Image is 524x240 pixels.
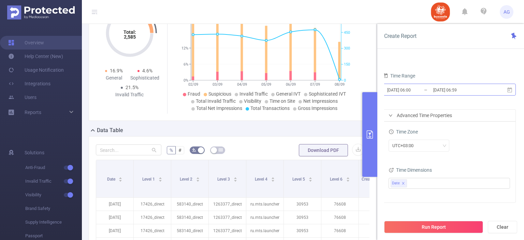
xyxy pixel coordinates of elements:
[114,91,145,98] div: Invalid Traffic
[8,63,64,77] a: Usage Notification
[99,74,130,82] div: General
[208,91,231,97] span: Suspicious
[309,91,346,97] span: Sophisticated IVT
[250,105,290,111] span: Total Transactions
[433,85,488,95] input: End date
[261,82,271,87] tspan: 05/09
[383,110,515,121] div: icon: rightAdvanced Time Properties
[408,179,409,187] input: filter select
[8,90,37,104] a: Users
[246,224,283,237] p: ru.mts.launcher
[346,176,350,178] i: icon: caret-up
[171,211,208,224] p: 583140_direct
[346,176,350,180] div: Sort
[362,177,387,182] span: Creative Type
[96,198,133,211] p: [DATE]
[25,215,82,229] span: Supply Intelligence
[233,176,237,178] i: icon: caret-up
[180,177,193,182] span: Level 2
[292,177,306,182] span: Level 5
[25,188,82,202] span: Visibility
[303,98,338,104] span: Net Impressions
[134,198,171,211] p: 17426_direct
[25,105,41,119] a: Reports
[310,82,320,87] tspan: 07/09
[246,198,283,211] p: ru.mts.launcher
[344,30,350,35] tspan: 450
[389,167,432,173] span: Time Dimensions
[158,179,162,181] i: icon: caret-down
[270,98,295,104] span: Time on Site
[184,78,188,83] tspan: 0%
[25,161,82,174] span: Anti-Fraud
[142,68,152,73] span: 4.6%
[171,198,208,211] p: 583140_direct
[284,211,321,224] p: 30953
[118,176,122,180] div: Sort
[233,176,237,180] div: Sort
[237,82,247,87] tspan: 04/09
[209,224,246,237] p: 1263377_direct
[158,176,162,180] div: Sort
[142,177,156,182] span: Level 1
[321,198,359,211] p: 76608
[25,174,82,188] span: Invalid Traffic
[442,144,447,149] i: icon: down
[188,82,198,87] tspan: 02/09
[284,198,321,211] p: 30953
[384,33,417,39] span: Create Report
[25,146,44,159] span: Solutions
[387,85,442,95] input: Start date
[7,5,75,19] img: Protected Media
[110,68,123,73] span: 16.9%
[402,182,405,186] i: icon: close
[344,78,346,83] tspan: 0
[389,113,393,117] i: icon: right
[97,126,123,135] h2: Data Table
[134,211,171,224] p: 17426_direct
[330,177,344,182] span: Level 6
[308,176,312,180] div: Sort
[96,224,133,237] p: [DATE]
[344,62,350,67] tspan: 150
[119,179,122,181] i: icon: caret-down
[308,176,312,178] i: icon: caret-up
[392,140,418,151] div: UTC+03:00
[171,224,208,237] p: 583140_direct
[8,36,44,50] a: Overview
[344,46,350,51] tspan: 300
[123,29,136,35] tspan: Total:
[255,177,268,182] span: Level 4
[271,176,275,178] i: icon: caret-up
[196,179,200,181] i: icon: caret-down
[134,224,171,237] p: 17426_direct
[383,73,415,79] span: Time Range
[384,221,483,233] button: Run Report
[217,177,231,182] span: Level 3
[299,144,348,156] button: Download PDF
[96,211,133,224] p: [DATE]
[126,85,139,90] span: 21.5%
[286,82,295,87] tspan: 06/09
[209,211,246,224] p: 1263377_direct
[321,211,359,224] p: 76608
[246,211,283,224] p: ru.mts.launcher
[389,129,418,135] span: Time Zone
[276,91,301,97] span: General IVT
[196,176,200,180] div: Sort
[130,74,161,82] div: Sophisticated
[196,98,236,104] span: Total Invalid Traffic
[107,177,116,182] span: Date
[346,179,350,181] i: icon: caret-down
[178,147,181,153] span: #
[209,198,246,211] p: 1263377_direct
[8,77,50,90] a: Integrations
[158,176,162,178] i: icon: caret-up
[96,144,161,155] input: Search...
[196,105,242,111] span: Total Net Impressions
[213,82,222,87] tspan: 03/09
[244,98,261,104] span: Visibility
[123,34,135,40] tspan: 2,585
[321,224,359,237] p: 76608
[119,176,122,178] i: icon: caret-up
